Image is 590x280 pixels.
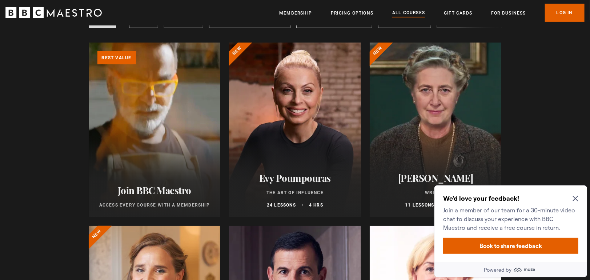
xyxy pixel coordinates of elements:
[392,9,425,17] a: All Courses
[279,4,585,22] nav: Primary
[545,4,585,22] a: Log In
[3,3,156,95] div: Optional study invitation
[309,202,323,208] p: 4 hrs
[491,9,526,17] a: For business
[238,189,352,196] p: The Art of Influence
[141,13,147,19] button: Close Maze Prompt
[370,43,502,217] a: [PERSON_NAME] Writing 11 lessons 2.5 hrs New
[12,23,144,49] p: Join a member of our team for a 30-minute video chat to discuss your experience with BBC Maestro ...
[5,7,102,18] svg: BBC Maestro
[97,51,136,64] p: Best value
[3,80,156,95] a: Powered by maze
[238,172,352,184] h2: Evy Poumpouras
[378,189,493,196] p: Writing
[12,55,147,71] button: Book to share feedback
[378,172,493,184] h2: [PERSON_NAME]
[331,9,373,17] a: Pricing Options
[405,202,434,208] p: 11 lessons
[267,202,296,208] p: 24 lessons
[12,12,144,20] h2: We'd love your feedback!
[229,43,361,217] a: Evy Poumpouras The Art of Influence 24 lessons 4 hrs New
[444,9,472,17] a: Gift Cards
[279,9,312,17] a: Membership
